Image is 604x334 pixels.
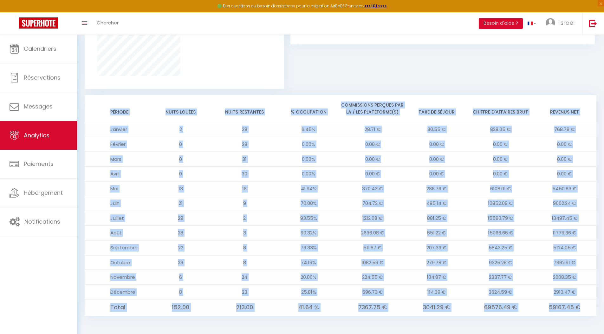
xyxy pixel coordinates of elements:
td: 9662.24 € [532,196,596,211]
td: 0.00% [276,152,341,167]
td: Septembre [85,240,149,255]
td: 596.73 € [341,285,405,299]
td: 9 [213,196,277,211]
th: Nuits restantes [213,95,277,122]
span: Analytics [24,131,49,139]
a: >>> ICI <<<< [365,3,387,9]
td: 0 [149,152,213,167]
td: Janvier [85,122,149,137]
th: Chiffre d'affaires brut [469,95,533,122]
span: Réservations [24,74,61,82]
td: 59167.45 € [532,299,596,316]
td: 3624.59 € [469,285,533,299]
td: 69576.49 € [469,299,533,316]
td: 213.00 [213,299,277,316]
th: Taxe de séjour [405,95,469,122]
button: Besoin d'aide ? [479,18,523,29]
td: 881.25 € [405,211,469,226]
td: 114.39 € [405,285,469,299]
td: 9325.28 € [469,255,533,270]
td: 768.79 € [532,122,596,137]
td: 0.00 € [405,137,469,152]
td: 370.43 € [341,181,405,196]
td: 2 [149,122,213,137]
td: 2008.35 € [532,270,596,285]
span: Chercher [97,19,119,26]
td: 5124.05 € [532,240,596,255]
td: 104.87 € [405,270,469,285]
td: 24 [213,270,277,285]
td: 20.00% [276,270,341,285]
td: 70.00% [276,196,341,211]
td: 30 [213,167,277,181]
td: 7367.75 € [341,299,405,316]
td: 41.64 % [276,299,341,316]
td: 29 [213,122,277,137]
td: Mai [85,181,149,196]
td: 10852.09 € [469,196,533,211]
td: 15590.79 € [469,211,533,226]
span: Hébergement [24,189,63,197]
td: 28.71 € [341,122,405,137]
th: % Occupation [276,95,341,122]
td: 5843.25 € [469,240,533,255]
td: 73.33% [276,240,341,255]
td: 2913.47 € [532,285,596,299]
img: logout [589,19,597,27]
td: 21 [149,196,213,211]
td: Octobre [85,255,149,270]
td: 0.00 € [532,137,596,152]
td: 207.33 € [405,240,469,255]
td: 828.05 € [469,122,533,137]
td: 90.32% [276,226,341,240]
td: Novembre [85,270,149,285]
td: 18 [213,181,277,196]
td: 651.22 € [405,226,469,240]
td: 5450.83 € [532,181,596,196]
td: 152.00 [149,299,213,316]
td: 0.00 € [469,167,533,181]
td: 28 [149,226,213,240]
td: 28 [213,137,277,152]
th: Revenus net [532,95,596,122]
td: 74.19% [276,255,341,270]
td: 41.94% [276,181,341,196]
td: Avril [85,167,149,181]
td: 7962.91 € [532,255,596,270]
td: 11779.36 € [532,226,596,240]
td: 8 [213,240,277,255]
span: Paiements [24,160,54,168]
td: 0.00 € [341,152,405,167]
span: Israel [559,19,575,27]
td: 0 [149,137,213,152]
span: Notifications [24,218,60,226]
td: Février [85,137,149,152]
td: 23 [213,285,277,299]
td: 0.00% [276,137,341,152]
td: Juillet [85,211,149,226]
td: 93.55% [276,211,341,226]
td: 286.76 € [405,181,469,196]
td: 2636.08 € [341,226,405,240]
td: 3041.29 € [405,299,469,316]
th: Nuits louées [149,95,213,122]
td: 15066.66 € [469,226,533,240]
img: Super Booking [19,17,58,29]
td: Juin [85,196,149,211]
td: 25.81% [276,285,341,299]
td: 22 [149,240,213,255]
td: 31 [213,152,277,167]
td: 0.00 € [469,152,533,167]
td: 0.00 € [341,167,405,181]
td: 3 [213,226,277,240]
img: ... [546,18,555,28]
a: ... Israel [541,12,582,35]
td: Août [85,226,149,240]
span: Calendriers [24,45,56,53]
td: 279.78 € [405,255,469,270]
td: 0.00 € [469,137,533,152]
td: 6.45% [276,122,341,137]
td: 511.87 € [341,240,405,255]
td: 2337.77 € [469,270,533,285]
